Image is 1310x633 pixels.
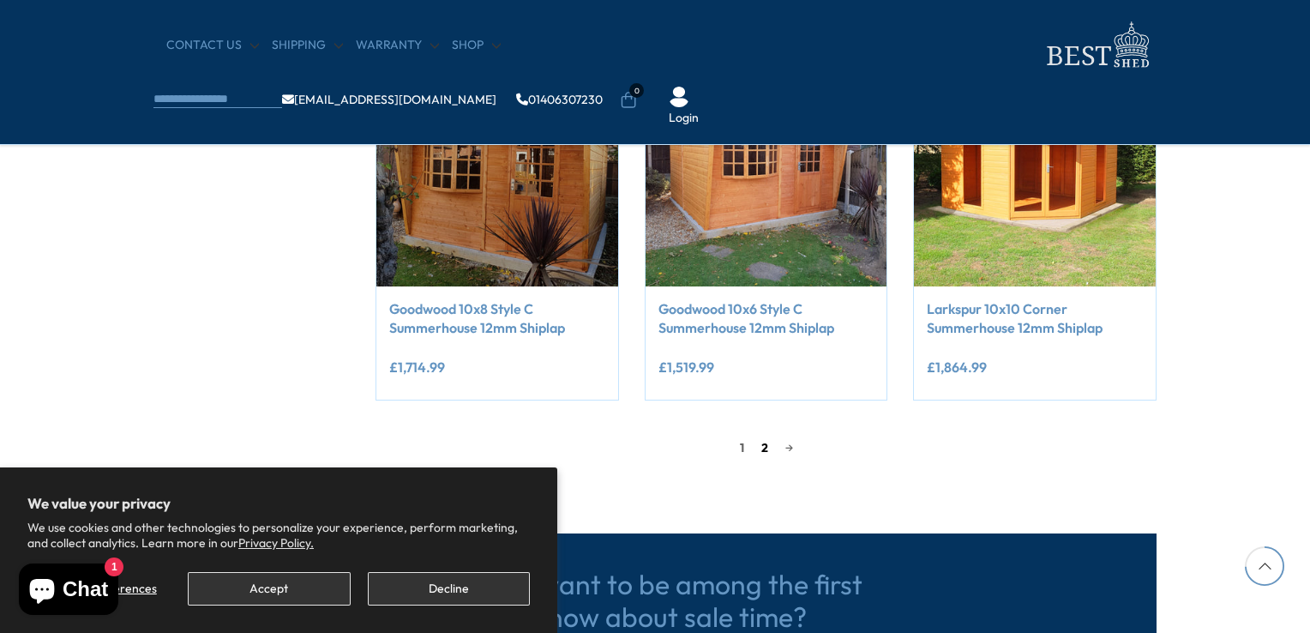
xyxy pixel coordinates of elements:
ins: £1,864.99 [927,360,987,374]
img: logo [1037,17,1157,73]
span: 1 [731,435,753,461]
button: Decline [368,572,530,606]
a: CONTACT US [166,37,259,54]
a: 01406307230 [516,93,603,105]
img: User Icon [669,87,689,107]
p: We use cookies and other technologies to personalize your experience, perform marketing, and coll... [27,520,530,551]
h2: We value your privacy [27,495,530,512]
a: 0 [620,92,637,109]
a: 2 [753,435,777,461]
ins: £1,714.99 [389,360,445,374]
a: Privacy Policy. [238,535,314,551]
ins: £1,519.99 [658,360,714,374]
a: Larkspur 10x10 Corner Summerhouse 12mm Shiplap [927,299,1143,338]
button: Accept [188,572,350,606]
a: Shop [452,37,501,54]
span: 0 [629,83,644,98]
a: Goodwood 10x8 Style C Summerhouse 12mm Shiplap [389,299,605,338]
a: Warranty [356,37,439,54]
a: [EMAIL_ADDRESS][DOMAIN_NAME] [282,93,496,105]
a: → [777,435,802,461]
a: Goodwood 10x6 Style C Summerhouse 12mm Shiplap [658,299,874,338]
a: Login [669,110,699,127]
inbox-online-store-chat: Shopify online store chat [14,564,123,619]
a: Shipping [272,37,343,54]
